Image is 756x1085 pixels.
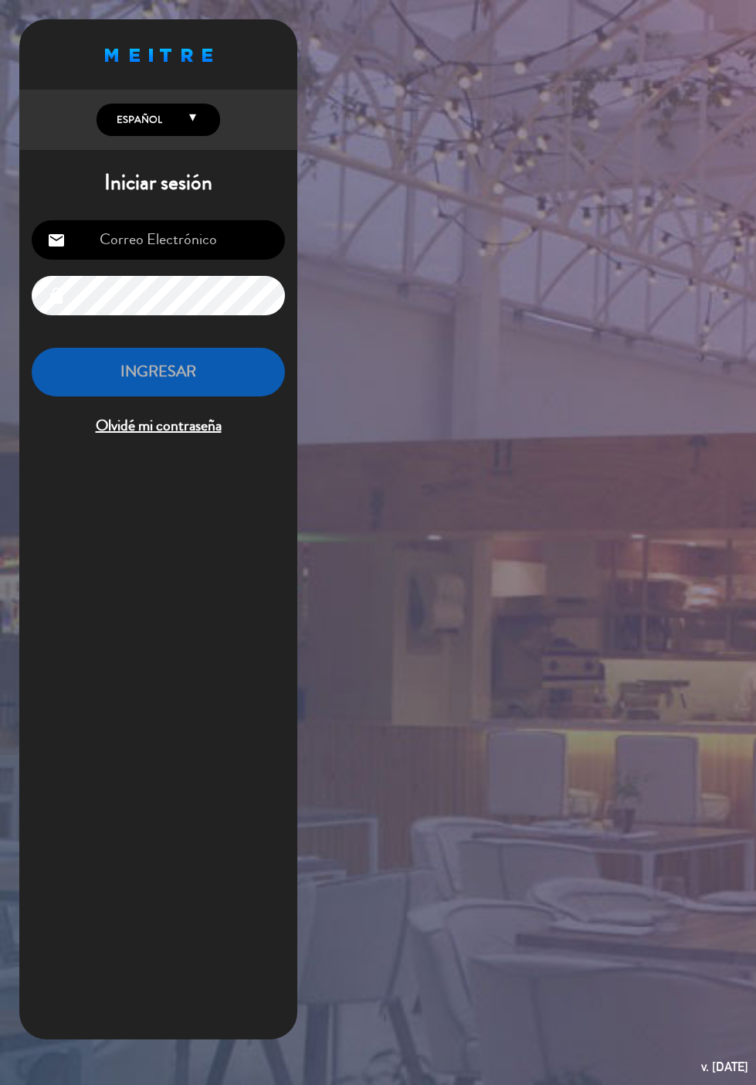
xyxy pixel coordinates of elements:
button: INGRESAR [32,348,285,396]
i: lock [47,287,66,305]
img: MEITRE [105,49,212,62]
i: email [47,231,66,250]
span: Español [113,112,162,128]
input: Correo Electrónico [32,220,285,260]
h1: Iniciar sesión [19,170,297,196]
div: v. [DATE] [701,1056,748,1077]
span: Olvidé mi contraseña [32,413,285,439]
